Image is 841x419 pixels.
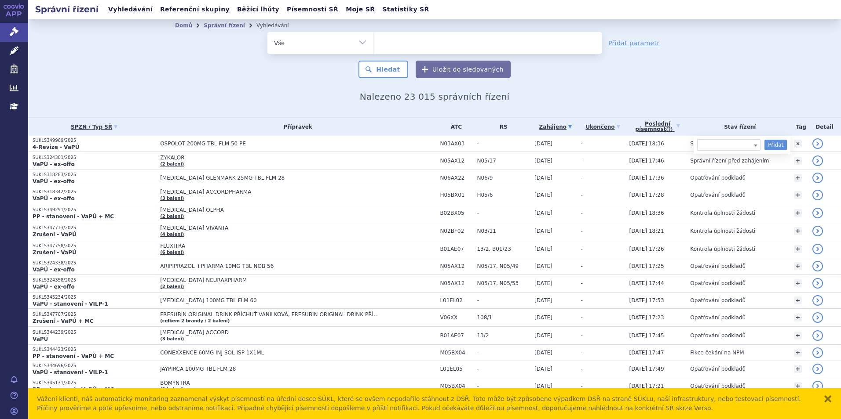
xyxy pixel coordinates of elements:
[534,350,552,356] span: [DATE]
[435,118,472,136] th: ATC
[160,175,380,181] span: [MEDICAL_DATA] GLENMARK 25MG TBL FLM 28
[581,297,582,303] span: -
[794,332,802,340] a: +
[794,245,802,253] a: +
[629,297,664,303] span: [DATE] 17:53
[33,161,75,167] strong: VaPÚ - ex-offo
[581,366,582,372] span: -
[477,246,530,252] span: 13/2, B01/23
[794,191,802,199] a: +
[794,262,802,270] a: +
[33,225,156,231] p: SUKLS347713/2025
[581,158,582,164] span: -
[534,141,552,147] span: [DATE]
[808,118,841,136] th: Detail
[160,297,380,303] span: [MEDICAL_DATA] 100MG TBL FLM 60
[629,246,664,252] span: [DATE] 17:26
[812,138,823,149] a: detail
[33,121,156,133] a: SPZN / Typ SŘ
[690,263,746,269] span: Opatřování podkladů
[534,121,576,133] a: Zahájeno
[33,231,77,238] strong: Zrušení - VaPÚ
[534,366,552,372] span: [DATE]
[794,140,802,148] a: +
[477,350,530,356] span: -
[581,263,582,269] span: -
[160,250,184,255] a: (6 balení)
[690,158,769,164] span: Správní řízení před zahájením
[629,263,664,269] span: [DATE] 17:25
[33,347,156,353] p: SUKLS344423/2025
[690,246,755,252] span: Kontrola úplnosti žádosti
[823,394,832,403] button: zavřít
[794,314,802,321] a: +
[440,350,472,356] span: M05BX04
[33,363,156,369] p: SUKLS344696/2025
[33,207,156,213] p: SUKLS349291/2025
[794,279,802,287] a: +
[440,158,472,164] span: N05AX12
[160,225,380,231] span: [MEDICAL_DATA] VIVANTA
[33,137,156,144] p: SUKLS349969/2025
[812,330,823,341] a: detail
[33,301,108,307] strong: VaPÚ - stanovení - VILP-1
[690,210,755,216] span: Kontrola úplnosti žádosti
[690,332,746,339] span: Opatřování podkladů
[440,297,472,303] span: L01EL02
[33,172,156,178] p: SUKLS318283/2025
[160,366,380,372] span: JAYPIRCA 100MG TBL FLM 28
[160,277,380,283] span: [MEDICAL_DATA] NEURAXPHARM
[33,178,75,184] strong: VaPÚ - ex-offo
[477,228,530,234] span: N03/11
[160,207,380,213] span: [MEDICAL_DATA] OLPHA
[175,22,192,29] a: Domů
[790,118,808,136] th: Tag
[440,246,472,252] span: B01AE07
[629,118,686,136] a: Poslednípísemnost(?)
[477,280,530,286] span: N05/17, N05/53
[534,158,552,164] span: [DATE]
[629,210,664,216] span: [DATE] 18:36
[812,173,823,183] a: detail
[629,366,664,372] span: [DATE] 17:49
[812,190,823,200] a: detail
[690,350,744,356] span: Fikce čekání na NPM
[794,157,802,165] a: +
[160,336,184,341] a: (3 balení)
[608,39,660,47] a: Přidat parametr
[160,380,380,386] span: BOMYNTRA
[33,294,156,300] p: SUKLS345234/2025
[629,192,664,198] span: [DATE] 17:28
[581,280,582,286] span: -
[690,280,746,286] span: Opatřování podkladů
[160,329,380,336] span: [MEDICAL_DATA] ACCORD
[440,314,472,321] span: V06XX
[690,228,755,234] span: Kontrola úplnosti žádosti
[812,312,823,323] a: detail
[160,155,380,161] span: ZYKALOR
[629,158,664,164] span: [DATE] 17:46
[33,144,79,150] strong: 4-Revize - VaPÚ
[534,332,552,339] span: [DATE]
[477,175,530,181] span: N06/9
[764,140,787,150] button: Přidat
[629,332,664,339] span: [DATE] 17:45
[812,347,823,358] a: detail
[440,192,472,198] span: H05BX01
[581,246,582,252] span: -
[629,141,664,147] span: [DATE] 18:36
[160,350,380,356] span: CONEXXENCE 60MG INJ SOL ISP 1X1ML
[440,175,472,181] span: N06AX22
[256,19,300,32] li: Vyhledávání
[581,121,625,133] a: Ukončeno
[157,4,232,15] a: Referenční skupiny
[204,22,245,29] a: Správní řízení
[477,366,530,372] span: -
[33,329,156,336] p: SUKLS344239/2025
[629,314,664,321] span: [DATE] 17:23
[477,297,530,303] span: -
[534,210,552,216] span: [DATE]
[28,3,106,15] h2: Správní řízení
[629,228,664,234] span: [DATE] 18:21
[440,332,472,339] span: B01AE07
